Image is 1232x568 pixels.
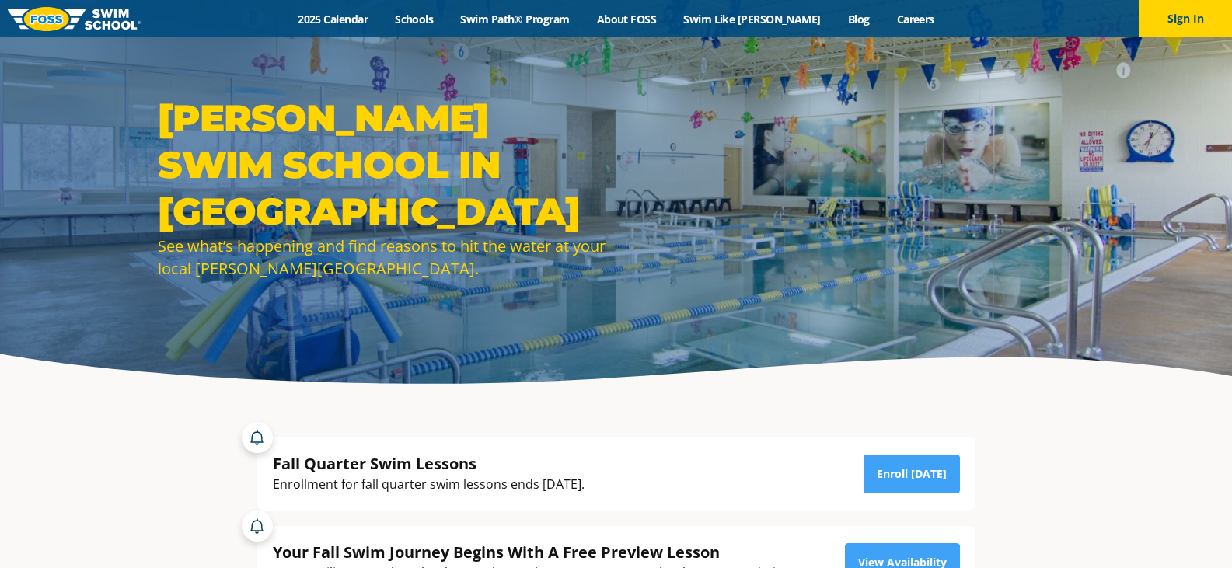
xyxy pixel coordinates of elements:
div: Fall Quarter Swim Lessons [273,453,585,474]
div: Enrollment for fall quarter swim lessons ends [DATE]. [273,474,585,495]
a: 2025 Calendar [284,12,382,26]
div: Your Fall Swim Journey Begins With A Free Preview Lesson [273,542,794,563]
a: Careers [883,12,948,26]
img: FOSS Swim School Logo [8,7,141,31]
a: Swim Path® Program [447,12,583,26]
a: Swim Like [PERSON_NAME] [670,12,835,26]
h1: [PERSON_NAME] Swim School in [GEOGRAPHIC_DATA] [158,95,609,235]
a: Schools [382,12,447,26]
a: About FOSS [583,12,670,26]
div: See what’s happening and find reasons to hit the water at your local [PERSON_NAME][GEOGRAPHIC_DATA]. [158,235,609,280]
a: Blog [834,12,883,26]
a: Enroll [DATE] [864,455,960,493]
